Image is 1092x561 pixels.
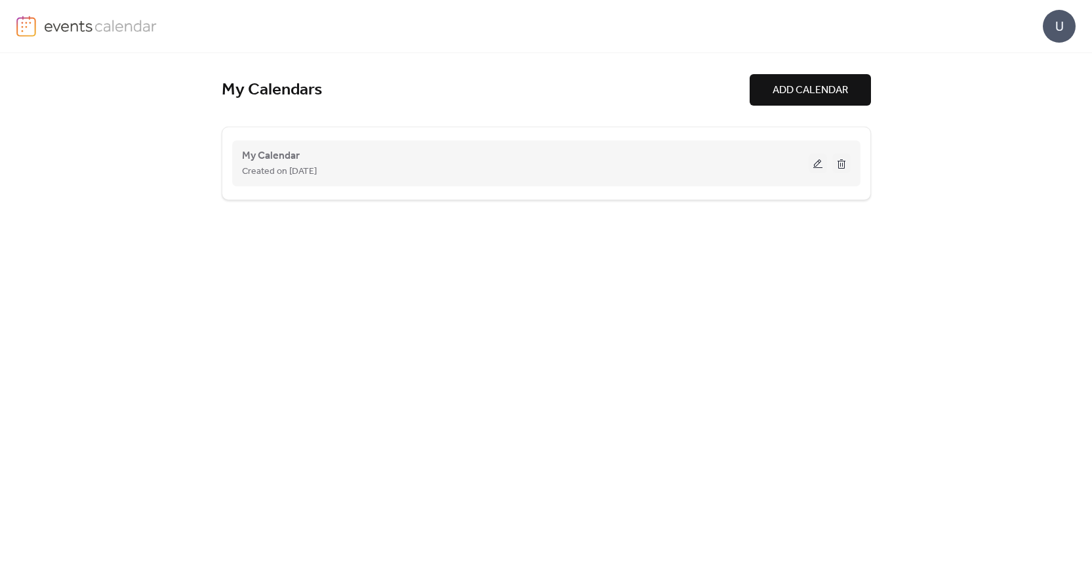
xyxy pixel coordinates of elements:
div: U [1043,10,1076,43]
div: My Calendars [222,79,750,101]
span: Created on [DATE] [242,164,317,180]
img: logo [16,16,36,37]
img: logo-type [44,16,157,35]
a: My Calendar [242,152,300,159]
span: ADD CALENDAR [773,83,848,98]
button: ADD CALENDAR [750,74,871,106]
span: My Calendar [242,148,300,164]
